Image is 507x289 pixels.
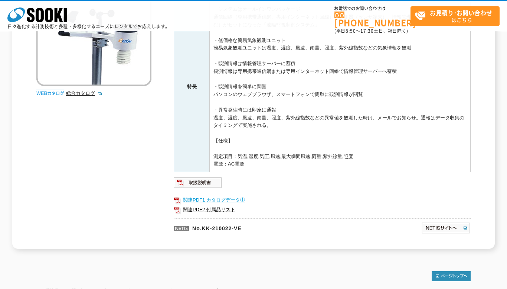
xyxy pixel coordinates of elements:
[174,205,471,215] a: 関連PDF2 付属品リスト
[174,2,210,172] th: 特長
[66,90,102,96] a: 総合カタログ
[430,8,492,17] strong: お見積り･お問い合わせ
[346,28,356,34] span: 8:50
[174,218,350,236] p: No.KK-210022-VE
[334,28,408,34] span: (平日 ～ 土日、祝日除く)
[432,271,471,281] img: トップページへ
[174,182,222,187] a: 取扱説明書
[36,90,64,97] img: webカタログ
[174,177,222,189] img: 取扱説明書
[174,195,471,205] a: 関連PDF1 カタログデータ①
[421,222,471,234] img: NETISサイトへ
[7,24,170,29] p: 日々進化する計測技術と多種・多様化するニーズにレンタルでお応えします。
[334,12,410,27] a: [PHONE_NUMBER]
[415,7,499,25] span: はこちら
[210,2,471,172] td: ・システムはオールインワンパッケージ 通信回線（専用携帯通信網、専用インターネット回線）と計測器（センサ端末）、情報管理サーバー（運用・管理含む）がセットになった「遠隔監視制御システム」 ・低価...
[334,6,410,11] span: お電話でのお問い合わせは
[360,28,374,34] span: 17:30
[410,6,500,26] a: お見積り･お問い合わせはこちら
